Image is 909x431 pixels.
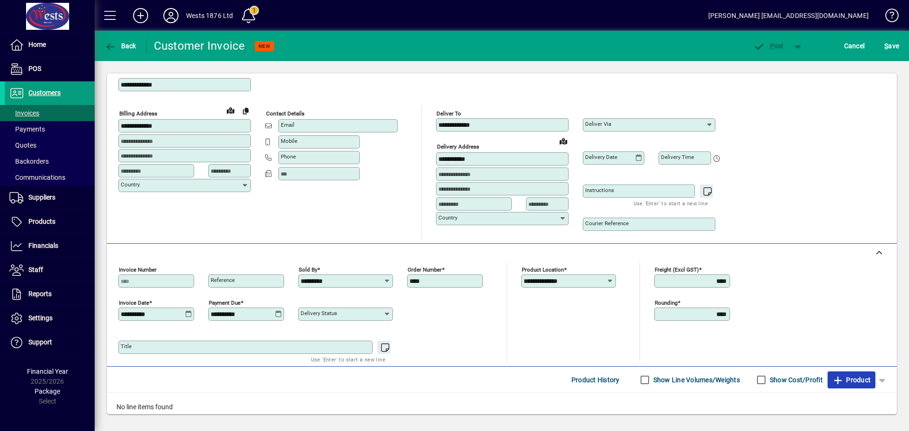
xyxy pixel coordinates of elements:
[35,387,60,395] span: Package
[28,338,52,346] span: Support
[28,194,55,201] span: Suppliers
[102,37,139,54] button: Back
[125,7,156,24] button: Add
[95,37,147,54] app-page-header-button: Back
[571,372,620,387] span: Product History
[281,122,294,128] mat-label: Email
[5,234,95,258] a: Financials
[5,282,95,306] a: Reports
[311,354,385,365] mat-hint: Use 'Enter' to start a new line
[238,103,253,118] button: Copy to Delivery address
[878,2,897,33] a: Knowledge Base
[5,307,95,330] a: Settings
[661,154,694,160] mat-label: Delivery time
[27,368,68,375] span: Financial Year
[5,105,95,121] a: Invoices
[299,266,317,273] mat-label: Sold by
[651,375,740,385] label: Show Line Volumes/Weights
[568,371,624,388] button: Product History
[28,41,46,48] span: Home
[5,33,95,57] a: Home
[28,242,58,249] span: Financials
[5,121,95,137] a: Payments
[121,343,132,350] mat-label: Title
[5,331,95,354] a: Support
[556,133,571,149] a: View on map
[5,258,95,282] a: Staff
[408,266,442,273] mat-label: Order number
[770,42,774,50] span: P
[437,110,461,117] mat-label: Deliver To
[154,38,245,53] div: Customer Invoice
[438,214,457,221] mat-label: Country
[633,198,708,209] mat-hint: Use 'Enter' to start a new line
[585,121,611,127] mat-label: Deliver via
[9,125,45,133] span: Payments
[708,8,869,23] div: [PERSON_NAME] [EMAIL_ADDRESS][DOMAIN_NAME]
[753,42,784,50] span: ost
[28,266,43,273] span: Staff
[884,42,888,50] span: S
[5,153,95,169] a: Backorders
[9,174,65,181] span: Communications
[9,141,36,149] span: Quotes
[28,314,53,322] span: Settings
[5,57,95,81] a: POS
[107,393,897,422] div: No line items found
[281,153,296,160] mat-label: Phone
[9,109,39,117] span: Invoices
[121,181,140,188] mat-label: Country
[105,42,136,50] span: Back
[281,138,297,144] mat-label: Mobile
[655,299,677,306] mat-label: Rounding
[585,187,614,194] mat-label: Instructions
[301,310,337,317] mat-label: Delivery status
[522,266,564,273] mat-label: Product location
[832,372,871,387] span: Product
[156,7,186,24] button: Profile
[884,38,899,53] span: ave
[842,37,867,54] button: Cancel
[749,37,789,54] button: Post
[5,137,95,153] a: Quotes
[28,89,61,97] span: Customers
[585,220,629,227] mat-label: Courier Reference
[9,158,49,165] span: Backorders
[258,43,270,49] span: NEW
[768,375,823,385] label: Show Cost/Profit
[209,299,241,306] mat-label: Payment due
[119,299,149,306] mat-label: Invoice date
[28,65,41,72] span: POS
[119,266,157,273] mat-label: Invoice number
[655,266,699,273] mat-label: Freight (excl GST)
[882,37,901,54] button: Save
[585,154,617,160] mat-label: Delivery date
[844,38,865,53] span: Cancel
[5,186,95,210] a: Suppliers
[28,218,55,225] span: Products
[186,8,233,23] div: Wests 1876 Ltd
[223,103,238,118] a: View on map
[5,210,95,234] a: Products
[828,371,875,388] button: Product
[28,290,52,298] span: Reports
[5,169,95,185] a: Communications
[211,277,235,283] mat-label: Reference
